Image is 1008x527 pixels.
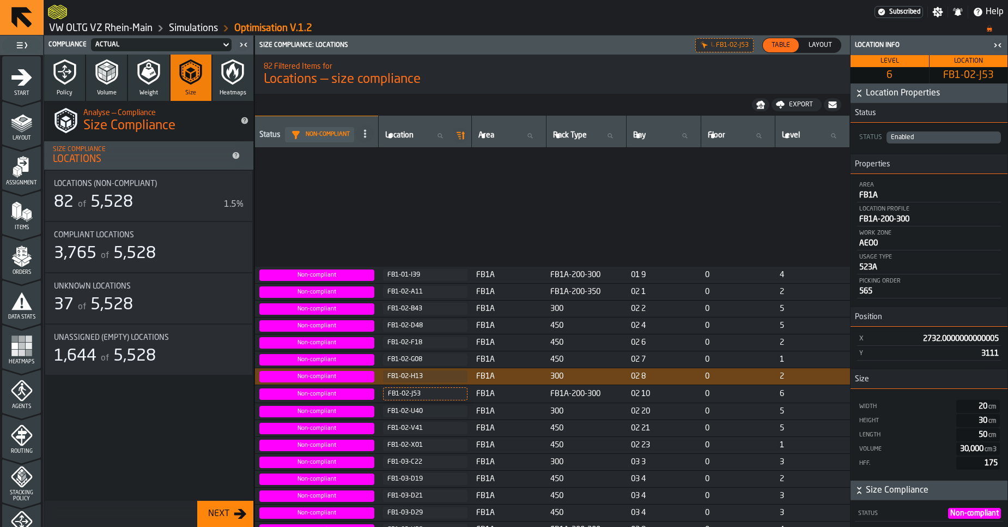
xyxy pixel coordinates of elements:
[234,22,312,34] a: link-to-/wh/i/44979e6c-6f66-405e-9874-c1e29f02a54a/simulations/d1b4d051-72ca-42c9-93db-c32b2786af61
[631,390,697,398] span: 02 10
[857,226,1001,250] div: StatList-item-Work Zone
[857,202,1001,226] div: StatList-item-Location Profile
[476,424,542,433] span: FB1A
[857,178,1001,202] div: StatList-item-Area
[387,475,463,483] div: FB1-03-D19
[705,492,771,500] span: 0
[478,131,494,140] span: label
[259,388,374,400] span: Size Compliance Status
[289,129,306,140] div: hide filter
[2,225,41,231] span: Items
[631,508,697,517] span: 03 4
[2,91,41,97] span: Start
[95,41,216,49] div: DropdownMenuValue-d398e7cb-eb35-40e9-b3a6-473e546b1bac
[631,338,697,347] span: 02 6
[780,321,846,330] span: 5
[851,375,869,384] span: Size
[954,58,983,64] span: Location
[383,370,467,382] button: button-FB1-02-H13
[550,355,622,364] span: 450
[859,182,999,189] div: Area
[857,346,1001,361] div: StatList-item-Y
[859,278,999,285] div: Picking Order
[54,231,134,239] span: Compliant locations
[2,325,41,368] li: menu Heatmaps
[851,103,1007,123] h3: title-section-Status
[2,490,41,502] span: Stacking Policy
[383,337,467,349] button: button-FB1-02-F18
[705,390,771,398] span: 0
[780,304,846,313] span: 5
[83,106,232,117] h2: Sub Title
[259,490,374,502] span: Size Compliance Status
[857,134,884,141] div: Status
[857,331,1001,346] div: StatList-item-X
[851,160,890,169] span: Properties
[383,490,467,502] button: button-FB1-03-D21
[550,321,622,330] span: 450
[550,407,622,416] span: 300
[780,129,845,143] input: label
[185,89,196,97] span: Size
[54,231,244,239] div: Title
[988,418,997,424] span: cm
[387,373,463,380] div: FB1-02-H13
[881,58,899,64] span: Level
[875,6,923,18] a: link-to-/wh/i/44979e6c-6f66-405e-9874-c1e29f02a54a/settings/billing
[2,235,41,279] li: menu Orders
[891,134,997,141] div: DropdownMenuValue-Enabled
[220,89,246,97] span: Heatmaps
[54,282,244,291] div: Title
[90,194,133,211] span: 5,528
[631,424,697,433] span: 02 21
[780,355,846,364] span: 1
[851,369,1007,389] h3: title-section-Size
[476,407,542,416] span: FB1A
[54,282,131,291] span: Unknown locations
[705,407,771,416] span: 0
[859,254,999,261] div: Usage Type
[387,271,463,279] div: FB1-01-I39
[633,131,646,140] span: label
[259,320,374,332] span: Size Compliance Status
[859,288,872,295] span: 565
[48,41,87,49] span: Compliance
[858,403,952,410] div: Width
[700,41,709,50] div: Hide filter
[928,7,948,17] label: button-toggle-Settings
[257,41,554,49] div: Size compliance: Locations
[804,40,836,50] span: Layout
[2,459,41,502] li: menu Stacking Policy
[54,179,244,188] div: Title
[169,22,218,34] a: link-to-/wh/i/44979e6c-6f66-405e-9874-c1e29f02a54a
[550,338,622,347] span: 450
[476,441,542,450] span: FB1A
[780,441,846,450] span: 1
[45,222,252,272] div: stat-Compliant locations
[875,6,923,18] div: Menu Subscription
[259,371,374,382] span: Size Compliance Status
[857,131,1001,143] div: StatusDropdownMenuValue-Enabled
[780,407,846,416] span: 5
[631,271,697,279] span: 01 9
[387,492,463,500] div: FB1-03-D21
[224,198,244,211] div: 1.5%
[763,38,799,52] div: thumb
[752,98,769,111] button: button-
[858,442,1000,456] div: RAW: 30000
[383,473,467,485] button: button-FB1-03-D19
[383,387,467,400] button: button-FB1-02-J53
[2,270,41,276] span: Orders
[2,180,41,186] span: Assignment
[550,390,622,398] span: FB1A-200-300
[782,131,800,140] span: label
[858,417,952,424] div: Height
[550,304,622,313] span: 300
[113,245,156,262] span: 5,528
[385,131,414,140] span: label
[708,131,725,140] span: label
[49,22,153,34] a: link-to-/wh/i/44979e6c-6f66-405e-9874-c1e29f02a54a
[264,71,421,88] span: Locations — size compliance
[387,339,463,346] div: FB1-02-F18
[54,193,74,212] div: 82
